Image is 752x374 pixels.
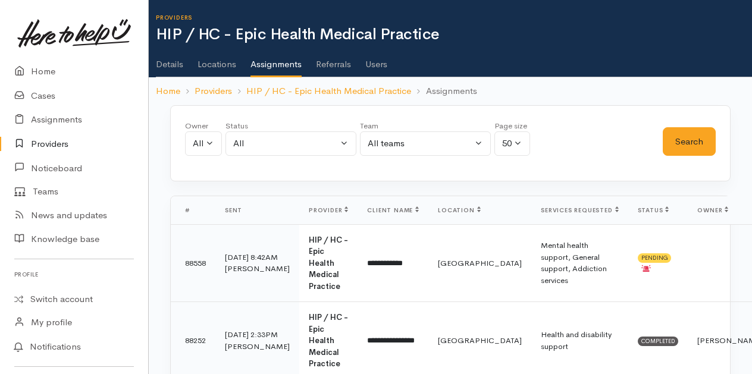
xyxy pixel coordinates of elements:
button: Search [663,127,716,156]
button: All [185,131,222,156]
a: Providers [195,84,232,98]
div: Team [360,120,491,132]
td: [DATE] 8:42AM [215,224,299,302]
span: Completed [638,337,679,346]
span: Status [638,206,669,214]
a: Locations [198,43,236,77]
div: [PERSON_NAME] [225,341,290,353]
a: Referrals [316,43,351,77]
div: [PERSON_NAME] [225,263,290,275]
b: HIP / HC - Epic Health Medical Practice [309,235,348,291]
div: All [193,137,203,150]
div: Owner [185,120,222,132]
button: All teams [360,131,491,156]
span: Location [438,206,480,214]
div: Page size [494,120,530,132]
a: HIP / HC - Epic Health Medical Practice [246,84,411,98]
nav: breadcrumb [149,77,752,105]
span: Client name [367,206,419,214]
div: All teams [368,137,472,150]
span: Services requested [541,206,618,214]
span: Owner [697,206,728,214]
a: Users [365,43,387,77]
th: Sent [215,196,299,225]
div: Status [225,120,356,132]
a: Details [156,43,183,77]
th: # [171,196,215,225]
span: Provider [309,206,348,214]
div: 50 [502,137,512,150]
h6: Profile [14,266,134,282]
h1: HIP / HC - Epic Health Medical Practice [156,26,752,43]
td: [GEOGRAPHIC_DATA] [428,224,531,302]
a: Home [156,84,180,98]
h6: Providers [156,14,752,21]
td: 88558 [171,224,215,302]
button: 50 [494,131,530,156]
a: Assignments [250,43,302,78]
span: Pending [638,253,672,263]
button: All [225,131,356,156]
b: HIP / HC - Epic Health Medical Practice [309,312,348,369]
li: Assignments [411,84,477,98]
div: All [233,137,338,150]
td: Mental health support, General support, Addiction services [531,224,628,302]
